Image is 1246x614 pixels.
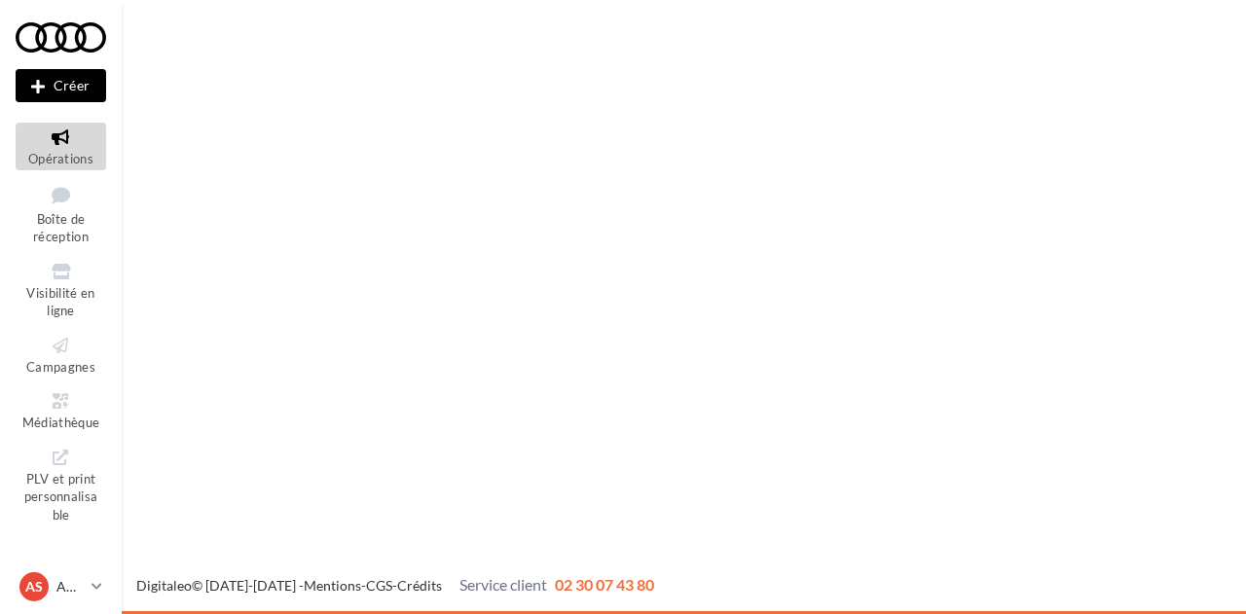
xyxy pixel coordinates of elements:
[366,577,392,594] a: CGS
[16,178,106,249] a: Boîte de réception
[136,577,654,594] span: © [DATE]-[DATE] - - -
[304,577,361,594] a: Mentions
[22,415,100,430] span: Médiathèque
[28,151,93,166] span: Opérations
[16,69,106,102] button: Créer
[26,285,94,319] span: Visibilité en ligne
[26,359,95,375] span: Campagnes
[16,568,106,605] a: AS AUDI St-Fons
[16,123,106,170] a: Opérations
[136,577,192,594] a: Digitaleo
[16,386,106,434] a: Médiathèque
[33,211,89,245] span: Boîte de réception
[25,577,43,596] span: AS
[397,577,442,594] a: Crédits
[24,467,98,523] span: PLV et print personnalisable
[16,443,106,527] a: PLV et print personnalisable
[459,575,547,594] span: Service client
[56,577,84,596] p: AUDI St-Fons
[16,69,106,102] div: Nouvelle campagne
[16,331,106,379] a: Campagnes
[16,257,106,323] a: Visibilité en ligne
[555,575,654,594] span: 02 30 07 43 80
